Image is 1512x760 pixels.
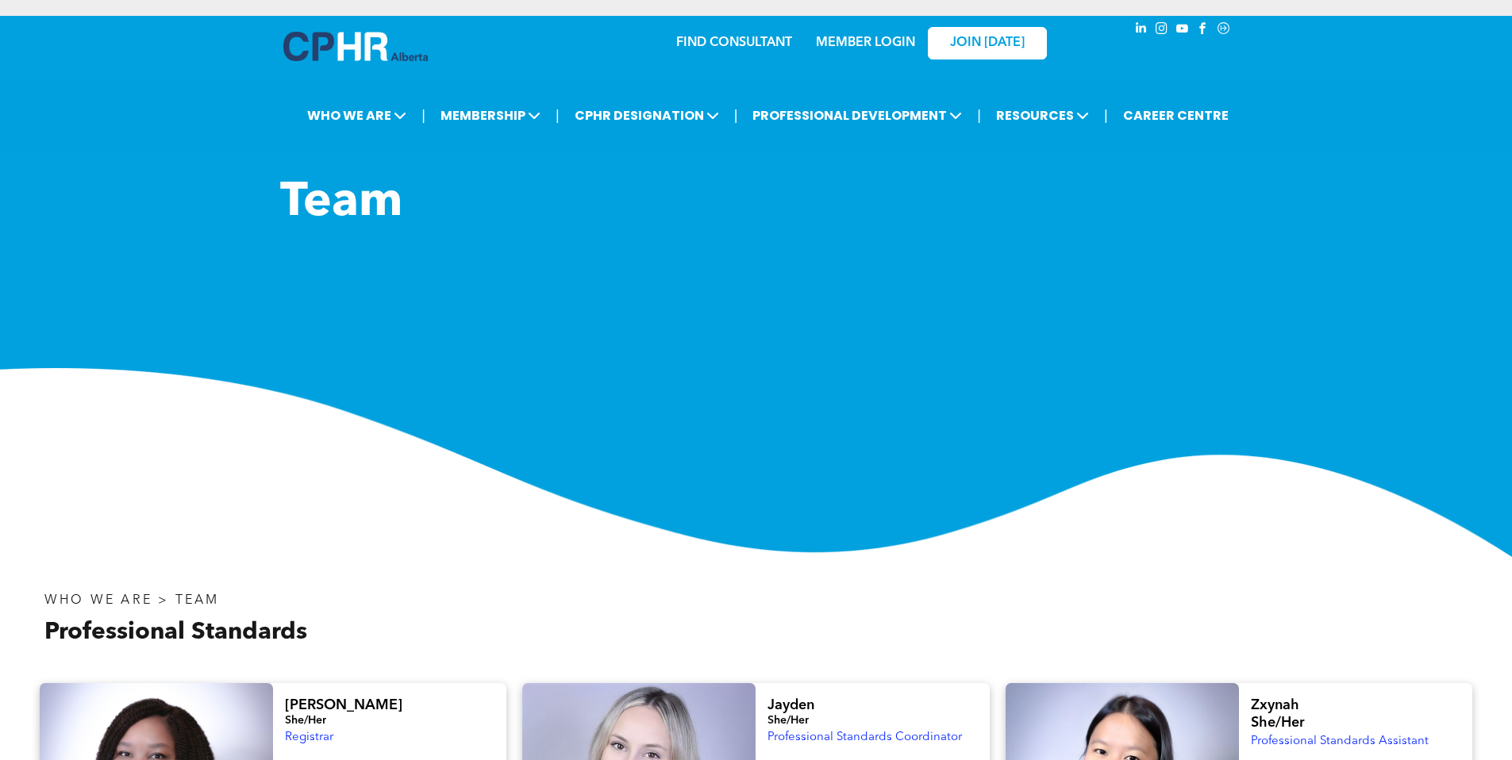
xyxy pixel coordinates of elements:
[285,731,333,743] span: Registrar
[302,101,411,130] span: WHO WE ARE
[421,99,425,132] li: |
[1174,20,1191,41] a: youtube
[1251,698,1305,730] span: Zxynah She/Her
[1195,20,1212,41] a: facebook
[1118,101,1233,130] a: CAREER CENTRE
[1133,20,1150,41] a: linkedin
[950,36,1025,51] span: JOIN [DATE]
[1215,20,1233,41] a: Social network
[44,594,219,607] span: WHO WE ARE > TEAM
[676,36,792,49] a: FIND CONSULTANT
[928,27,1047,59] a: JOIN [DATE]
[285,698,402,712] span: [PERSON_NAME]
[768,715,809,726] span: She/Her
[285,715,326,726] span: She/Her
[1104,99,1108,132] li: |
[768,731,962,743] span: Professional Standards Coordinator
[734,99,738,132] li: |
[556,99,560,132] li: |
[436,101,545,130] span: MEMBERSHIP
[991,101,1094,130] span: RESOURCES
[570,101,724,130] span: CPHR DESIGNATION
[768,698,814,712] span: Jayden
[816,36,915,49] a: MEMBER LOGIN
[280,179,402,227] span: Team
[44,620,307,644] span: Professional Standards
[977,99,981,132] li: |
[1153,20,1171,41] a: instagram
[1251,735,1429,747] span: Professional Standards Assistant
[283,32,428,61] img: A blue and white logo for cp alberta
[748,101,967,130] span: PROFESSIONAL DEVELOPMENT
